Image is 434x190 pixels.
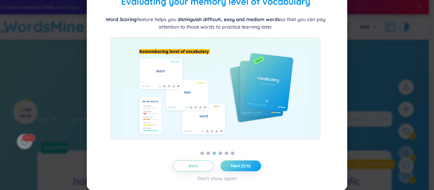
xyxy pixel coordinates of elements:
b: Word Scoring [106,16,137,22]
button: 3 [213,152,216,155]
button: 2 [206,152,210,155]
button: 1 [200,152,204,155]
span: feature helps you so that you can pay attention to those words to practice learning later. [106,16,325,30]
button: 6 [231,152,234,155]
span: Next (3/6) [231,163,251,169]
span: Back [189,163,198,169]
button: Back [173,160,214,171]
div: Don't show again [197,175,237,182]
button: 5 [225,152,228,155]
b: distinguish difficult, easy and medium words [178,16,280,22]
button: Next (3/6) [220,160,261,171]
button: 4 [219,152,222,155]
